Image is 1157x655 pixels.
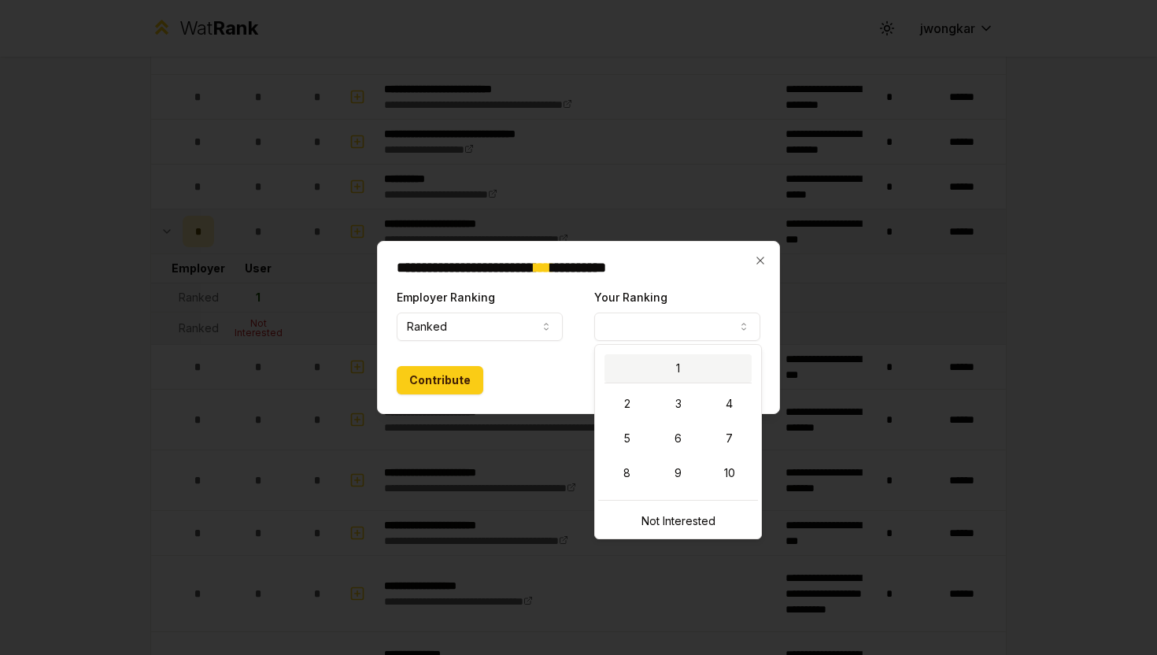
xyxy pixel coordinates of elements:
[675,396,682,412] span: 3
[397,366,483,394] button: Contribute
[624,396,630,412] span: 2
[726,431,733,446] span: 7
[675,465,682,481] span: 9
[724,465,735,481] span: 10
[594,290,667,304] label: Your Ranking
[624,431,630,446] span: 5
[676,361,680,376] span: 1
[726,396,733,412] span: 4
[623,465,630,481] span: 8
[675,431,682,446] span: 6
[397,290,495,304] label: Employer Ranking
[641,513,715,529] span: Not Interested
